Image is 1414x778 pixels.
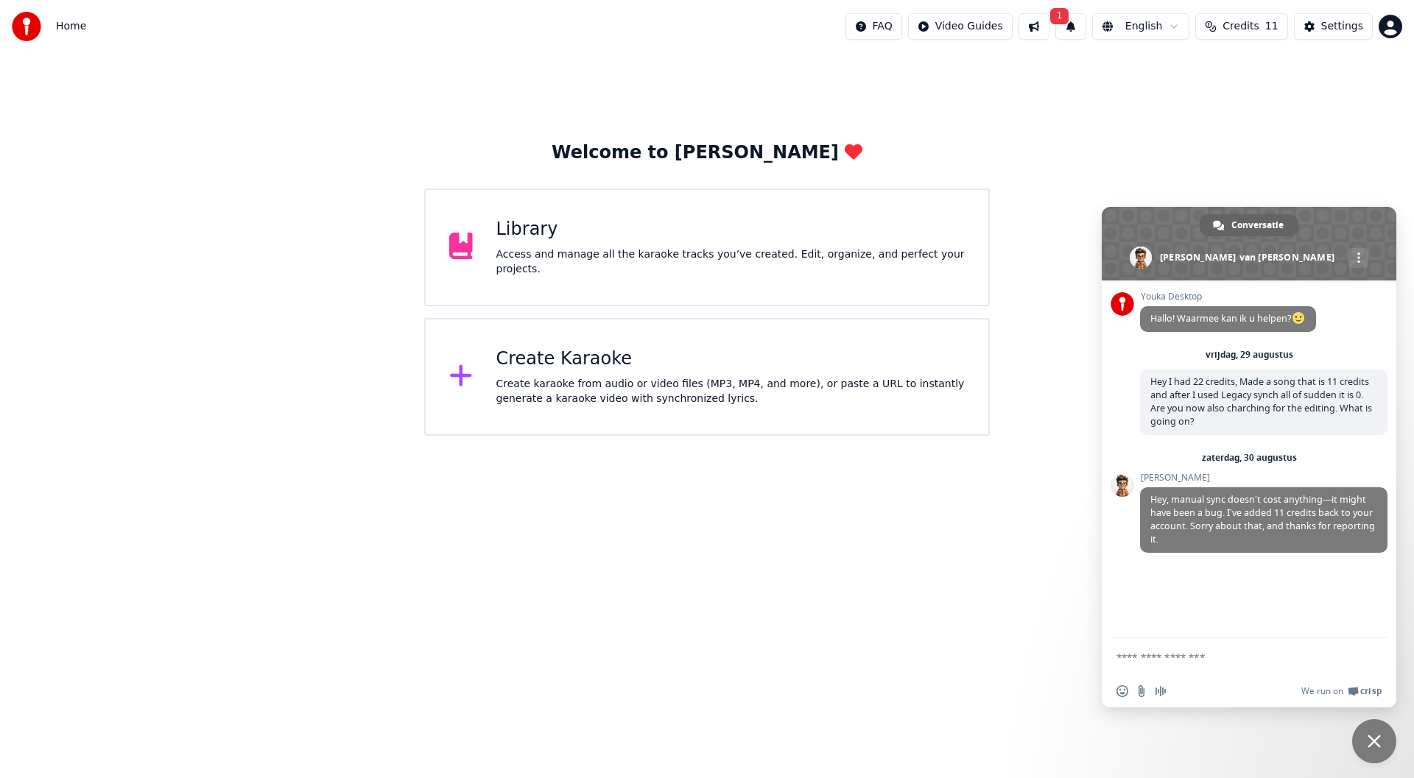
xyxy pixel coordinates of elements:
[496,347,965,371] div: Create Karaoke
[496,218,965,241] div: Library
[1140,291,1316,302] span: Youka Desktop
[1294,13,1373,40] button: Settings
[1155,685,1167,697] span: Audiobericht opnemen
[12,12,41,41] img: youka
[1116,685,1128,697] span: Emoji invoegen
[1301,685,1343,697] span: We run on
[56,19,86,34] nav: breadcrumb
[1150,375,1372,428] span: Hey I had 22 credits, Made a song that is 11 credits and after I used Legacy synch all of sudden ...
[1321,19,1363,34] div: Settings
[1150,493,1375,545] span: Hey, manual sync doesn’t cost anything—it might have been a bug. I’ve added 11 credits back to yo...
[1050,8,1069,24] span: 1
[552,141,862,165] div: Welcome to [PERSON_NAME]
[1136,685,1147,697] span: Stuur een bestand
[1200,214,1298,236] a: Conversatie
[1202,453,1297,462] div: zaterdag, 30 augustus
[1231,214,1284,236] span: Conversatie
[1140,473,1387,483] span: [PERSON_NAME]
[1265,19,1278,34] span: 11
[1206,350,1293,359] div: vrijdag, 29 augustus
[1150,312,1306,325] span: Hallo! Waarmee kan ik u helpen?
[1301,685,1382,697] a: We run onCrisp
[1116,638,1352,675] textarea: Typ een bericht...
[908,13,1013,40] button: Video Guides
[56,19,86,34] span: Home
[496,247,965,277] div: Access and manage all the karaoke tracks you’ve created. Edit, organize, and perfect your projects.
[496,377,965,406] div: Create karaoke from audio or video files (MP3, MP4, and more), or paste a URL to instantly genera...
[1352,719,1396,763] a: Chat sluiten
[845,13,902,40] button: FAQ
[1195,13,1287,40] button: Credits11
[1055,13,1086,40] button: 1
[1360,685,1382,697] span: Crisp
[1223,19,1259,34] span: Credits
